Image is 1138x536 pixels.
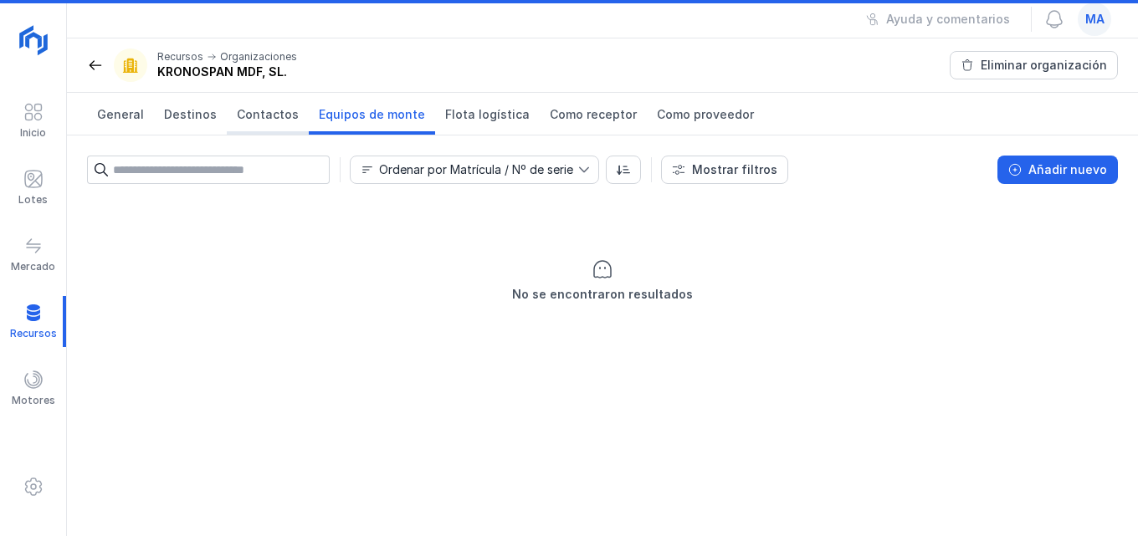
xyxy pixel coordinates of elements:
[550,106,637,123] span: Como receptor
[97,106,144,123] span: General
[661,156,788,184] button: Mostrar filtros
[20,126,46,140] div: Inicio
[512,286,693,303] div: No se encontraron resultados
[540,93,647,135] a: Como receptor
[379,164,573,176] div: Ordenar por Matrícula / Nº de serie
[13,19,54,61] img: logoRight.svg
[647,93,764,135] a: Como proveedor
[1028,161,1107,178] div: Añadir nuevo
[309,93,435,135] a: Equipos de monte
[164,106,217,123] span: Destinos
[445,106,530,123] span: Flota logística
[997,156,1118,184] button: Añadir nuevo
[319,106,425,123] span: Equipos de monte
[886,11,1010,28] div: Ayuda y comentarios
[157,50,203,64] div: Recursos
[657,106,754,123] span: Como proveedor
[154,93,227,135] a: Destinos
[435,93,540,135] a: Flota logística
[855,5,1021,33] button: Ayuda y comentarios
[87,93,154,135] a: General
[227,93,309,135] a: Contactos
[157,64,297,80] div: KRONOSPAN MDF, SL.
[692,161,777,178] div: Mostrar filtros
[950,51,1118,79] button: Eliminar organización
[237,106,299,123] span: Contactos
[220,50,297,64] div: Organizaciones
[18,193,48,207] div: Lotes
[351,156,578,183] span: Matrícula / Nº de serie
[981,57,1107,74] div: Eliminar organización
[11,260,55,273] div: Mercado
[12,394,55,407] div: Motores
[1085,11,1105,28] span: ma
